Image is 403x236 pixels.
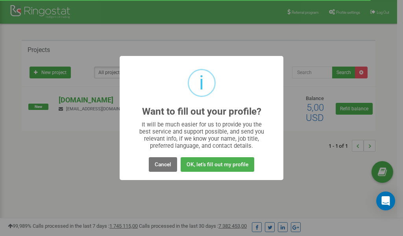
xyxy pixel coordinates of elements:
[142,106,261,117] h2: Want to fill out your profile?
[135,121,268,149] div: It will be much easier for us to provide you the best service and support possible, and send you ...
[376,191,395,210] div: Open Intercom Messenger
[199,70,204,96] div: i
[181,157,254,172] button: OK, let's fill out my profile
[149,157,177,172] button: Cancel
